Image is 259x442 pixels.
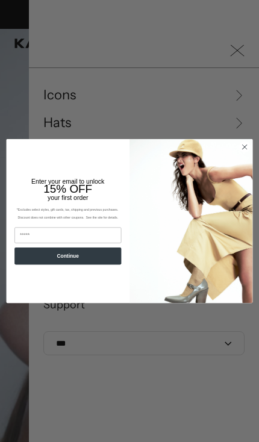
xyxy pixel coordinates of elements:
[239,142,250,152] button: Close dialog
[31,178,104,185] span: Enter your email to unlock
[129,139,253,303] img: 93be19ad-e773-4382-80b9-c9d740c9197f.jpeg
[14,227,121,243] input: Email
[17,208,119,219] span: *Excludes select styles, gift cards, tax, shipping and previous purchases. Discount does not comb...
[48,195,89,202] span: your first order
[14,247,121,264] button: Continue
[43,182,92,195] span: 15% OFF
